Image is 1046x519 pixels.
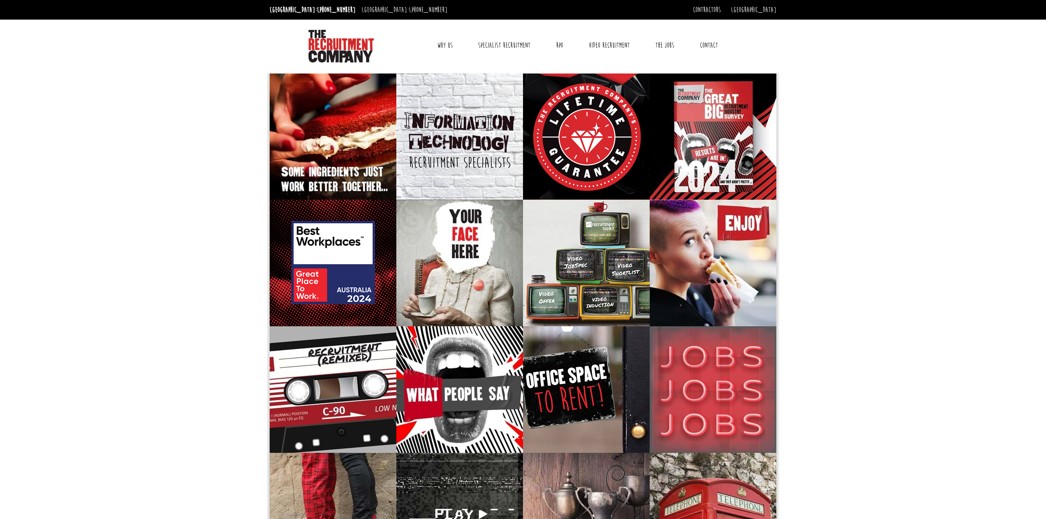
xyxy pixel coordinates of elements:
[268,3,358,16] li: [GEOGRAPHIC_DATA]:
[360,3,449,16] li: [GEOGRAPHIC_DATA]:
[550,35,569,56] a: RPO
[317,5,355,14] a: [PHONE_NUMBER]
[472,35,536,56] a: Specialist Recruitment
[731,5,776,14] a: [GEOGRAPHIC_DATA]
[694,35,724,56] a: Contact
[583,35,636,56] a: Video Recruitment
[409,5,447,14] a: [PHONE_NUMBER]
[308,30,374,62] img: The Recruitment Company
[649,35,680,56] a: The Jobs
[693,5,721,14] a: Contractors
[431,35,459,56] a: Why Us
